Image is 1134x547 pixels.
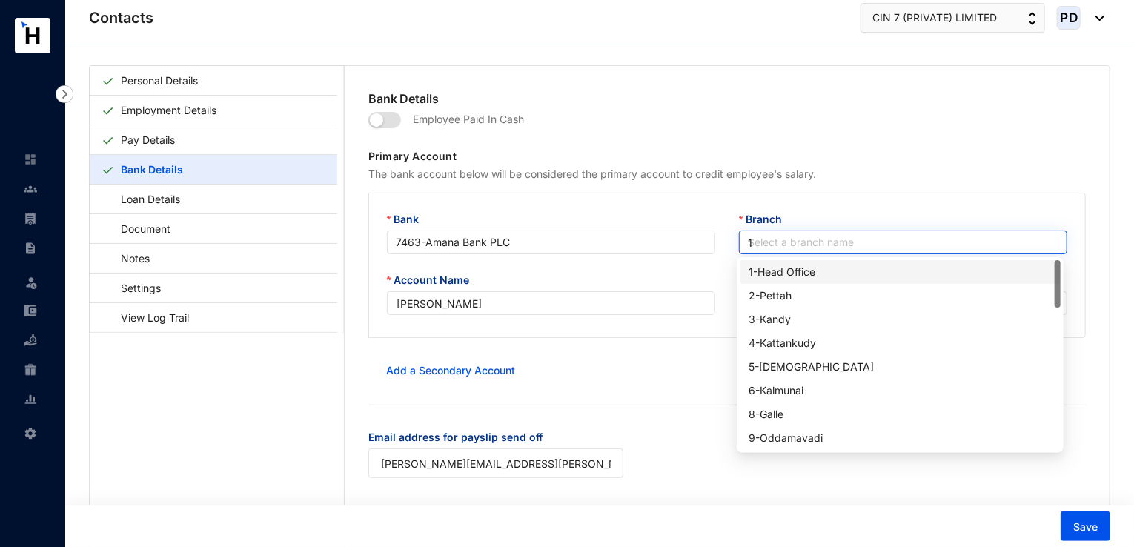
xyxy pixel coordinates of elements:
a: Notes [102,243,155,273]
button: Add a Secondary Account [368,356,527,385]
li: Expenses [12,296,47,325]
label: Email address for payslip send off [368,429,553,445]
div: 3 - Kandy [749,311,1052,328]
img: settings-unselected.1febfda315e6e19643a1.svg [24,427,37,440]
input: Account Name [387,291,715,315]
li: Home [12,145,47,174]
img: nav-icon-right.af6afadce00d159da59955279c43614e.svg [56,85,73,103]
p: Bank Details [368,90,1086,107]
img: gratuity-unselected.a8c340787eea3cf492d7.svg [24,363,37,377]
p: Employee Paid In Cash [401,107,524,149]
img: loan-unselected.d74d20a04637f2d15ab5.svg [24,334,37,347]
input: Branch [748,231,1058,253]
label: Branch [739,211,792,228]
label: Account Name [387,272,480,288]
a: View Log Trail [102,302,194,333]
img: payroll-unselected.b590312f920e76f0c668.svg [24,212,37,225]
li: Gratuity [12,355,47,385]
img: home-unselected.a29eae3204392db15eaf.svg [24,153,37,166]
div: 9 - Oddamavadi [749,430,1052,446]
span: Save [1073,520,1098,534]
p: Contacts [89,7,153,28]
span: 7463 - Amana Bank PLC [396,231,706,253]
a: Pay Details [115,125,181,155]
img: up-down-arrow.74152d26bf9780fbf563ca9c90304185.svg [1029,12,1036,25]
button: CIN 7 (PRIVATE) LIMITED [861,3,1045,33]
img: expense-unselected.2edcf0507c847f3e9e96.svg [24,304,37,317]
li: Reports [12,385,47,414]
a: Bank Details [115,154,189,185]
img: dropdown-black.8e83cc76930a90b1a4fdb6d089b7bf3a.svg [1088,16,1104,21]
img: people-unselected.118708e94b43a90eceab.svg [24,182,37,196]
div: 8 - Galle [749,406,1052,422]
img: contract-unselected.99e2b2107c0a7dd48938.svg [24,242,37,255]
a: Document [102,213,176,244]
a: Add a Secondary Account [386,364,515,377]
li: Loan [12,325,47,355]
li: Payroll [12,204,47,233]
li: Contacts [12,174,47,204]
div: 4 - Kattankudy [749,335,1052,351]
a: Settings [102,273,166,303]
div: 1 - Head Office [749,264,1052,280]
span: CIN 7 (PRIVATE) LIMITED [872,10,997,26]
img: leave-unselected.2934df6273408c3f84d9.svg [24,275,39,290]
a: Loan Details [102,184,185,214]
li: Contracts [12,233,47,263]
div: 2 - Pettah [749,288,1052,304]
a: Personal Details [115,65,204,96]
div: 5 - [DEMOGRAPHIC_DATA] [749,359,1052,375]
span: PD [1060,11,1078,24]
button: Save [1061,511,1110,541]
label: Bank [387,211,429,228]
div: 6 - Kalmunai [749,382,1052,399]
a: Employment Details [115,95,222,125]
input: Email address for payslip send off [368,448,623,478]
p: The bank account below will be considered the primary account to credit employee's salary. [368,167,1086,193]
img: report-unselected.e6a6b4230fc7da01f883.svg [24,393,37,406]
p: Primary Account [368,149,1086,167]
